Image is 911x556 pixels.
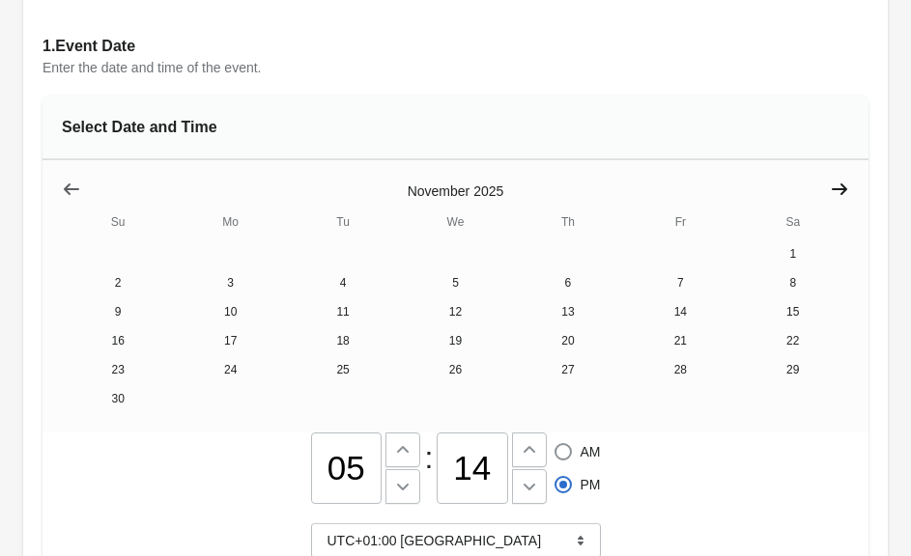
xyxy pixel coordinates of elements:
button: Tuesday November 4 2025 [287,268,399,297]
button: Thursday November 27 2025 [512,355,624,384]
button: Monday November 24 2025 [174,355,286,384]
th: Wednesday [399,205,511,239]
div: : [425,448,434,467]
button: Tuesday November 11 2025 [287,297,399,326]
button: Wednesday November 26 2025 [399,355,511,384]
button: Show previous month, October 2025 [54,172,89,207]
span: PM [581,475,601,494]
button: Sunday November 9 2025 [62,297,174,326]
button: Friday November 14 2025 [624,297,736,326]
button: Sunday November 30 2025 [62,384,174,413]
button: Saturday November 29 2025 [737,355,849,384]
button: Thursday November 6 2025 [512,268,624,297]
button: Friday November 7 2025 [624,268,736,297]
h2: 1. Event Date [43,35,868,58]
button: Thursday November 13 2025 [512,297,624,326]
button: Saturday November 22 2025 [737,326,849,355]
th: Sunday [62,205,174,239]
button: Sunday November 2 2025 [62,268,174,297]
button: Monday November 17 2025 [174,326,286,355]
th: Friday [624,205,736,239]
button: Tuesday November 18 2025 [287,326,399,355]
button: Sunday November 16 2025 [62,326,174,355]
button: Wednesday November 12 2025 [399,297,511,326]
span: AM [581,442,601,461]
th: Monday [174,205,286,239]
span: UTC+01:00 [GEOGRAPHIC_DATA] [327,533,542,548]
button: Wednesday November 19 2025 [399,326,511,355]
span: Enter the date and time of the event. [43,60,261,75]
button: Friday November 21 2025 [624,326,736,355]
button: Tuesday November 25 2025 [287,355,399,384]
button: Sunday November 23 2025 [62,355,174,384]
button: Friday November 28 2025 [624,355,736,384]
button: Wednesday November 5 2025 [399,268,511,297]
th: Thursday [512,205,624,239]
button: Monday November 3 2025 [174,268,286,297]
button: Show next month, December 2025 [822,172,857,207]
th: Saturday [737,205,849,239]
button: Thursday November 20 2025 [512,326,624,355]
th: Tuesday [287,205,399,239]
button: Saturday November 8 2025 [737,268,849,297]
button: Monday November 10 2025 [174,297,286,326]
div: Select Date and Time [43,97,868,160]
button: Saturday November 1 2025 [737,239,849,268]
button: Saturday November 15 2025 [737,297,849,326]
